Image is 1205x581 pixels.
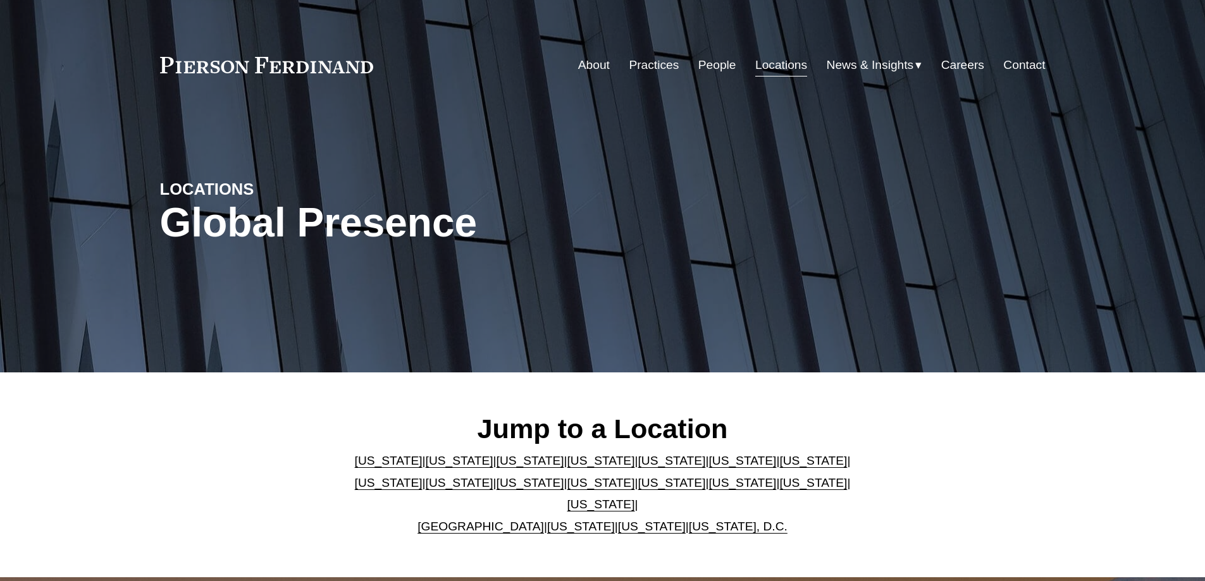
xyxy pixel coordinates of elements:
a: Contact [1003,53,1045,77]
a: [US_STATE] [567,454,635,467]
a: Locations [755,53,807,77]
a: [US_STATE] [547,520,615,533]
a: Careers [941,53,984,77]
a: [US_STATE] [567,498,635,511]
a: People [698,53,736,77]
a: [US_STATE] [708,476,776,489]
a: [US_STATE] [638,476,705,489]
a: [GEOGRAPHIC_DATA] [417,520,544,533]
a: Practices [629,53,679,77]
h4: LOCATIONS [160,179,381,199]
a: [US_STATE] [618,520,686,533]
a: About [578,53,610,77]
a: folder dropdown [827,53,922,77]
span: News & Insights [827,54,914,76]
a: [US_STATE] [355,476,423,489]
a: [US_STATE] [355,454,423,467]
a: [US_STATE] [567,476,635,489]
a: [US_STATE] [497,476,564,489]
a: [US_STATE] [426,476,493,489]
a: [US_STATE] [638,454,705,467]
a: [US_STATE], D.C. [689,520,788,533]
h1: Global Presence [160,200,750,246]
h2: Jump to a Location [344,412,861,445]
a: [US_STATE] [779,476,847,489]
a: [US_STATE] [426,454,493,467]
a: [US_STATE] [779,454,847,467]
p: | | | | | | | | | | | | | | | | | | [344,450,861,537]
a: [US_STATE] [497,454,564,467]
a: [US_STATE] [708,454,776,467]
